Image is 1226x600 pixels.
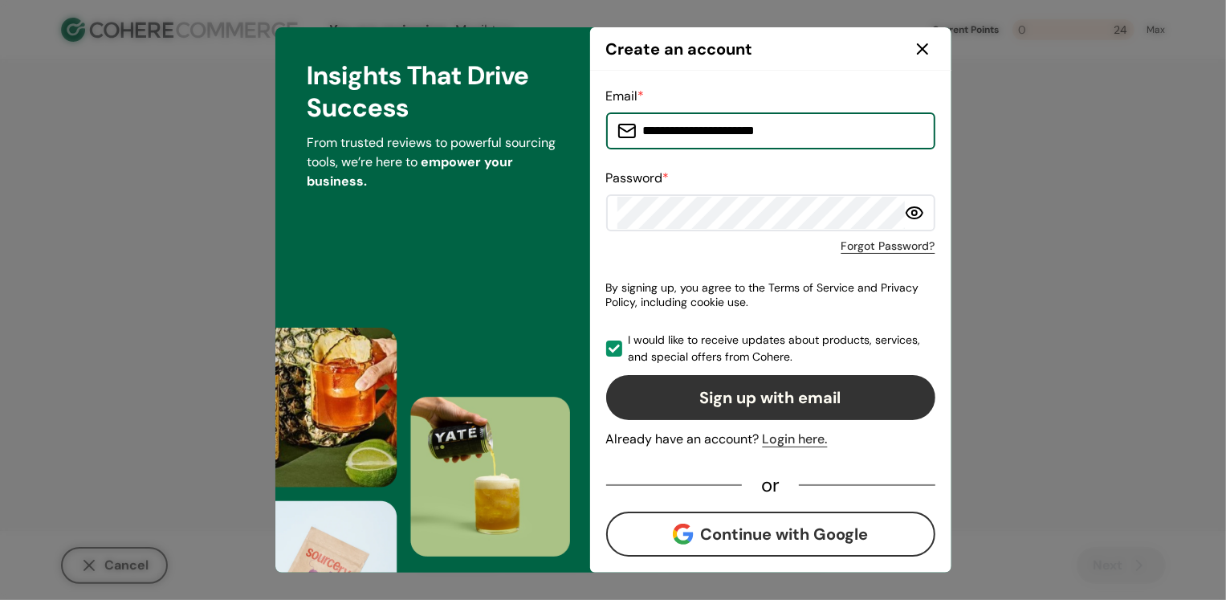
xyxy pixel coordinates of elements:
p: By signing up, you agree to the Terms of Service and Privacy Policy, including cookie use. [606,274,935,316]
div: or [742,478,799,492]
label: Email [606,88,645,104]
p: From trusted reviews to powerful sourcing tools, we’re here to [308,133,558,191]
h2: Create an account [606,37,753,61]
span: I would like to receive updates about products, services, and special offers from Cohere. [629,332,935,365]
button: Continue with Google [606,512,935,557]
button: Sign up with email [606,375,935,420]
a: Forgot Password? [841,238,935,255]
div: Already have an account? [606,430,935,449]
label: Password [606,169,670,186]
div: Login here. [763,430,828,449]
h3: Insights That Drive Success [308,59,558,124]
